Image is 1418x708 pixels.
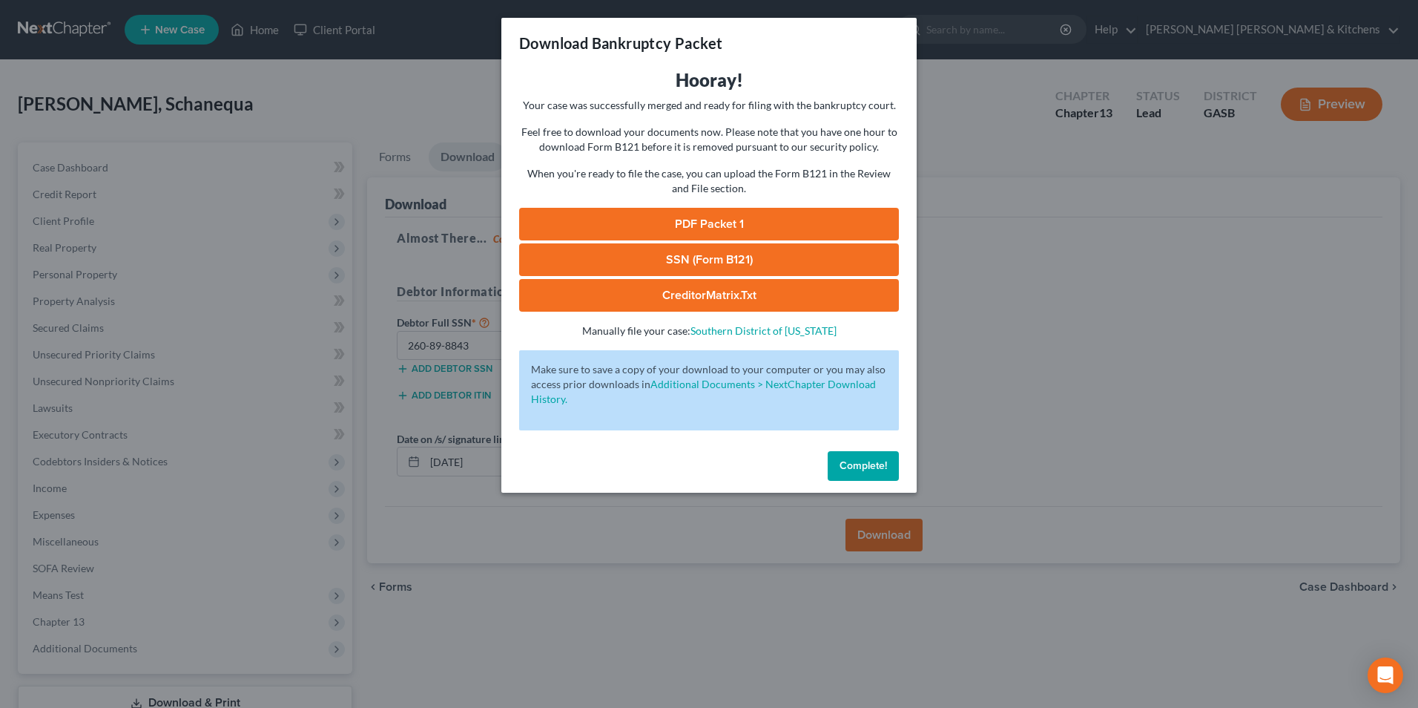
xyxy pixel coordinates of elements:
p: Manually file your case: [519,324,899,338]
span: Complete! [840,459,887,472]
a: SSN (Form B121) [519,243,899,276]
a: CreditorMatrix.txt [519,279,899,312]
h3: Download Bankruptcy Packet [519,33,722,53]
p: Your case was successfully merged and ready for filing with the bankruptcy court. [519,98,899,113]
h3: Hooray! [519,68,899,92]
p: Feel free to download your documents now. Please note that you have one hour to download Form B12... [519,125,899,154]
div: Open Intercom Messenger [1368,658,1403,693]
a: Additional Documents > NextChapter Download History. [531,378,876,405]
p: Make sure to save a copy of your download to your computer or you may also access prior downloads in [531,362,887,407]
p: When you're ready to file the case, you can upload the Form B121 in the Review and File section. [519,166,899,196]
a: Southern District of [US_STATE] [690,324,837,337]
button: Complete! [828,451,899,481]
a: PDF Packet 1 [519,208,899,240]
